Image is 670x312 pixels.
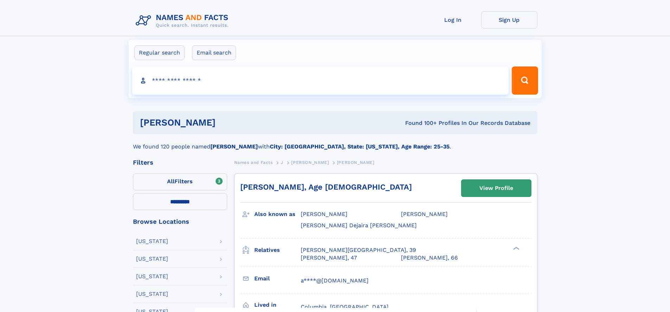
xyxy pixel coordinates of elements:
div: [US_STATE] [136,256,168,262]
input: search input [132,66,509,95]
h3: Email [254,273,301,285]
div: View Profile [479,180,513,196]
div: ❯ [511,246,520,250]
div: [US_STATE] [136,274,168,279]
a: [PERSON_NAME], Age [DEMOGRAPHIC_DATA] [240,183,412,191]
img: Logo Names and Facts [133,11,234,30]
h1: [PERSON_NAME] [140,118,311,127]
a: [PERSON_NAME][GEOGRAPHIC_DATA], 39 [301,246,416,254]
span: [PERSON_NAME] [337,160,375,165]
span: All [167,178,174,185]
span: J [281,160,283,165]
div: Found 100+ Profiles In Our Records Database [310,119,530,127]
label: Regular search [134,45,185,60]
a: Sign Up [481,11,537,28]
div: Filters [133,159,227,166]
div: We found 120 people named with . [133,134,537,151]
span: [PERSON_NAME] [401,211,448,217]
a: Names and Facts [234,158,273,167]
div: [US_STATE] [136,238,168,244]
a: J [281,158,283,167]
label: Email search [192,45,236,60]
b: City: [GEOGRAPHIC_DATA], State: [US_STATE], Age Range: 25-35 [270,143,449,150]
button: Search Button [512,66,538,95]
span: [PERSON_NAME] Dejaira [PERSON_NAME] [301,222,417,229]
a: [PERSON_NAME] [291,158,329,167]
span: Columbia, [GEOGRAPHIC_DATA] [301,304,389,310]
span: [PERSON_NAME] [301,211,347,217]
label: Filters [133,173,227,190]
span: [PERSON_NAME] [291,160,329,165]
b: [PERSON_NAME] [210,143,258,150]
a: [PERSON_NAME], 47 [301,254,357,262]
a: View Profile [461,180,531,197]
a: Log In [425,11,481,28]
a: [PERSON_NAME], 66 [401,254,458,262]
h3: Also known as [254,208,301,220]
div: [US_STATE] [136,291,168,297]
h3: Relatives [254,244,301,256]
h3: Lived in [254,299,301,311]
div: Browse Locations [133,218,227,225]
